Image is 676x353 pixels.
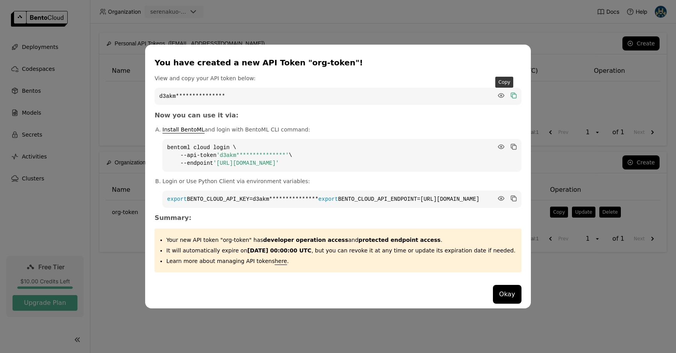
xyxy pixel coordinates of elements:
[162,191,521,208] code: BENTO_CLOUD_API_KEY=d3akm*************** BENTO_CLOUD_API_ENDPOINT=[URL][DOMAIN_NAME]
[155,57,518,68] div: You have created a new API Token "org-token"!
[275,258,287,264] a: here
[166,247,515,254] p: It will automatically expire on , but you can revoke it at any time or update its expiration date...
[155,74,521,82] p: View and copy your API token below:
[155,214,521,222] h3: Summary:
[247,247,311,254] strong: [DATE] 00:00:00 UTC
[166,257,515,265] p: Learn more about managing API tokens .
[495,77,513,88] div: Copy
[263,237,441,243] span: and
[162,126,521,133] p: and login with BentoML CLI command:
[162,126,205,133] a: Install BentoML
[155,112,521,119] h3: Now you can use it via:
[166,236,515,244] p: Your new API token "org-token" has .
[493,285,521,304] button: Okay
[145,45,530,308] div: dialog
[167,196,187,202] span: export
[358,237,440,243] strong: protected endpoint access
[213,160,279,166] span: '[URL][DOMAIN_NAME]'
[318,196,338,202] span: export
[263,237,349,243] strong: developer operation access
[162,139,521,172] code: bentoml cloud login \ --api-token \ --endpoint
[162,177,521,185] p: Login or Use Python Client via environment variables:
